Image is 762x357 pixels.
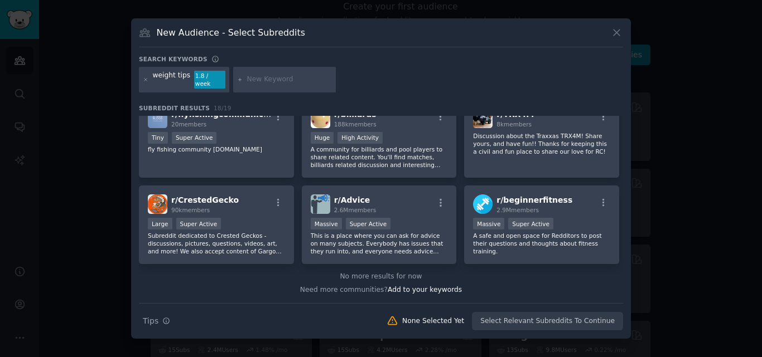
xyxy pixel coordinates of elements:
span: r/ TRX4M [496,110,534,119]
span: 90k members [171,207,210,213]
span: r/ billiards [334,110,377,119]
div: Super Active [172,132,217,144]
div: Super Active [176,218,221,229]
div: Massive [473,218,504,229]
span: r/ beginnerfitness [496,195,572,204]
img: beginnerfitness [473,194,493,214]
div: Super Active [508,218,553,229]
div: High Activity [337,132,383,144]
p: fly fishing community [DOMAIN_NAME] [148,145,285,153]
img: TRX4M [473,109,493,128]
span: Add to your keywords [388,286,462,294]
p: This is a place where you can ask for advice on many subjects. Everybody has issues that they run... [311,232,448,255]
span: 188k members [334,121,377,128]
span: r/ CrestedGecko [171,195,239,204]
input: New Keyword [247,75,332,85]
div: No more results for now [139,272,623,282]
p: A community for billiards and pool players to share related content. You'll find matches, billiar... [311,145,448,169]
span: Tips [143,315,158,327]
div: None Selected Yet [402,316,464,326]
p: Discussion about the Traxxas TRX4M! Share yours, and have fun!! Thanks for keeping this a civil a... [473,132,610,155]
div: Massive [311,218,342,229]
img: flyfishingcommunicati [148,109,167,128]
img: Advice [311,194,330,214]
div: Super Active [346,218,391,229]
span: 20 members [171,121,206,128]
div: Large [148,218,172,229]
div: 1.8 / week [194,71,225,89]
h3: Search keywords [139,55,208,63]
span: 2.6M members [334,207,377,213]
h3: New Audience - Select Subreddits [157,27,305,38]
span: 2.9M members [496,207,539,213]
img: CrestedGecko [148,194,167,214]
div: Huge [311,132,334,144]
span: 8k members [496,121,532,128]
div: weight tips [153,71,191,89]
img: billiards [311,109,330,128]
span: 18 / 19 [214,105,232,111]
p: A safe and open space for Redditors to post their questions and thoughts about fitness training. [473,232,610,255]
button: Tips [139,311,174,331]
div: Tiny [148,132,168,144]
span: Subreddit Results [139,104,210,112]
p: Subreddit dedicated to Crested Geckos - discussions, pictures, questions, videos, art, and more! ... [148,232,285,255]
span: r/ flyfishingcommunicati [171,110,275,119]
div: Need more communities? [139,281,623,295]
span: r/ Advice [334,195,370,204]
